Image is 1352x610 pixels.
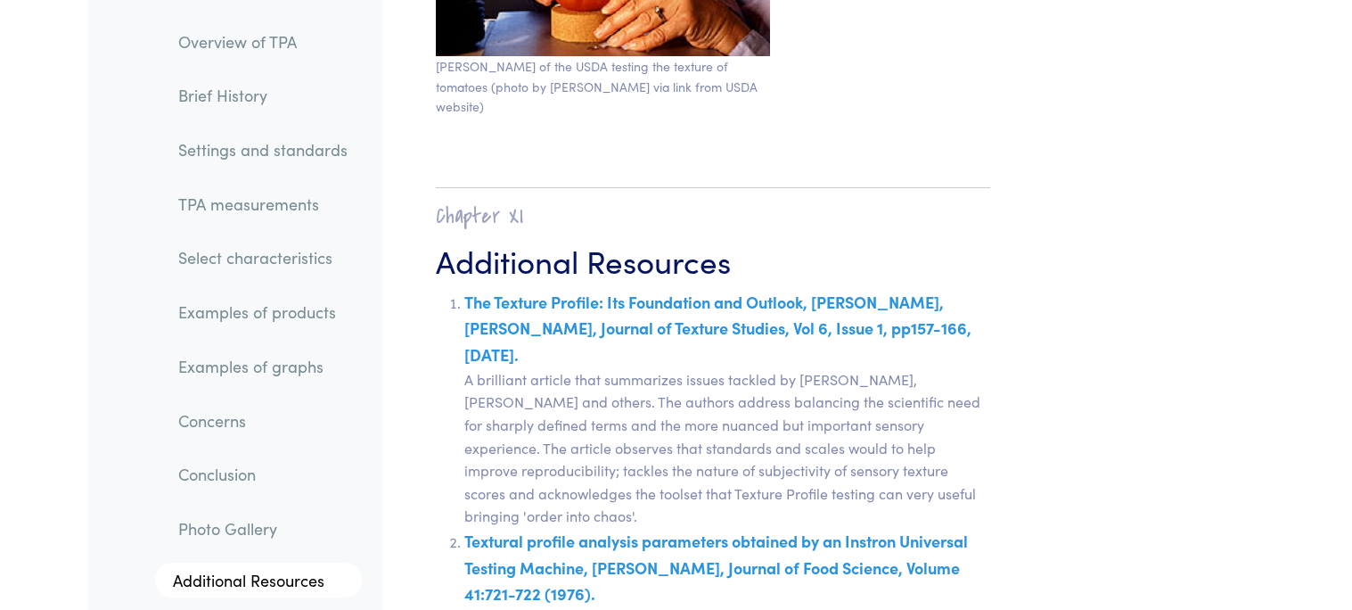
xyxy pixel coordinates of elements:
a: Additional Resources [155,563,362,598]
a: Brief History [164,76,362,117]
a: Overview of TPA [164,21,362,62]
h3: Additional Resources [436,238,991,282]
a: Examples of products [164,293,362,334]
a: Conclusion [164,455,362,496]
a: Photo Gallery [164,508,362,549]
a: Textural profile analysis parameters obtained by an Instron Universal Testing Machine, [PERSON_NA... [464,530,968,605]
li: A brilliant article that summarizes issues tackled by [PERSON_NAME], [PERSON_NAME] and others. Th... [464,289,991,528]
a: TPA measurements [164,184,362,225]
a: Concerns [164,400,362,441]
a: Settings and standards [164,129,362,170]
h2: Chapter XI [436,202,991,230]
a: The Texture Profile: Its Foundation and Outlook, [PERSON_NAME], [PERSON_NAME], Journal of Texture... [464,291,971,366]
a: Examples of graphs [164,346,362,387]
p: [PERSON_NAME] of the USDA testing the texture of tomatoes (photo by [PERSON_NAME] via link from U... [436,56,770,116]
a: Select characteristics [164,238,362,279]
